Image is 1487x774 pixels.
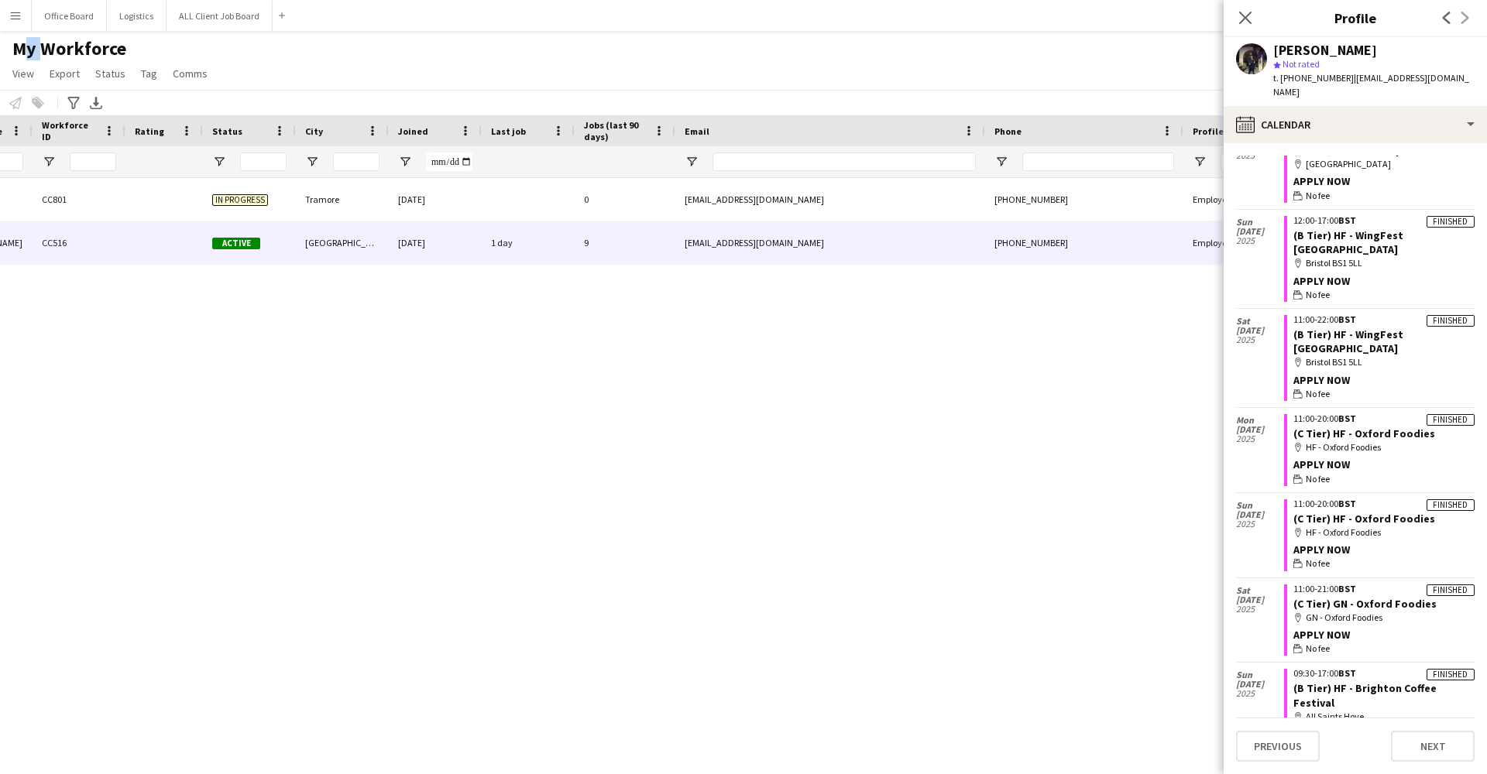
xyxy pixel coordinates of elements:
[1273,72,1469,98] span: | [EMAIL_ADDRESS][DOMAIN_NAME]
[6,63,40,84] a: View
[1293,457,1475,471] div: APPLY NOW
[1306,642,1330,656] span: No fee
[985,221,1183,264] div: [PHONE_NUMBER]
[1236,317,1284,326] span: Sat
[675,178,985,221] div: [EMAIL_ADDRESS][DOMAIN_NAME]
[1306,189,1330,203] span: No fee
[1293,669,1475,678] div: 09:30-17:00
[1236,595,1284,604] span: [DATE]
[1221,152,1273,171] input: Profile Filter Input
[333,152,379,171] input: City Filter Input
[1183,178,1283,221] div: Employed Crew
[1293,584,1475,594] div: 11:00-21:00
[212,125,242,137] span: Status
[1273,43,1377,57] div: [PERSON_NAME]
[1293,157,1475,171] div: [GEOGRAPHIC_DATA]
[305,155,319,169] button: Open Filter Menu
[1338,413,1356,424] span: BST
[212,194,268,206] span: In progress
[1183,221,1283,264] div: Employed Crew
[491,125,526,137] span: Last job
[50,67,80,80] span: Export
[212,155,226,169] button: Open Filter Menu
[1293,174,1475,188] div: APPLY NOW
[135,125,164,137] span: Rating
[1293,440,1475,454] div: HF - Oxford Foodies
[1293,216,1475,225] div: 12:00-17:00
[1293,426,1435,440] a: (C Tier) HF - Oxford Foodies
[1293,355,1475,369] div: Bristol BS1 5LL
[1306,472,1330,486] span: No fee
[1236,217,1284,227] span: Sun
[1293,543,1475,557] div: APPLY NOW
[1293,327,1403,355] a: (B Tier) HF - WingFest [GEOGRAPHIC_DATA]
[42,119,98,142] span: Workforce ID
[1338,214,1356,226] span: BST
[1236,510,1284,519] span: [DATE]
[1273,72,1354,84] span: t. [PHONE_NUMBER]
[1293,228,1403,256] a: (B Tier) HF - WingFest [GEOGRAPHIC_DATA]
[1338,313,1356,325] span: BST
[43,63,86,84] a: Export
[994,125,1022,137] span: Phone
[87,94,105,112] app-action-btn: Export XLSX
[1338,498,1356,509] span: BST
[42,155,56,169] button: Open Filter Menu
[1236,416,1284,425] span: Mon
[1338,583,1356,594] span: BST
[1236,227,1284,236] span: [DATE]
[675,221,985,264] div: [EMAIL_ADDRESS][DOMAIN_NAME]
[584,119,647,142] span: Jobs (last 90 days)
[1022,152,1174,171] input: Phone Filter Input
[141,67,157,80] span: Tag
[1293,512,1435,526] a: (C Tier) HF - Oxford Foodies
[1283,58,1320,70] span: Not rated
[70,152,116,171] input: Workforce ID Filter Input
[1236,326,1284,335] span: [DATE]
[1224,106,1487,143] div: Calendar
[1293,628,1475,642] div: APPLY NOW
[32,1,107,31] button: Office Board
[167,1,273,31] button: ALL Client Job Board
[1293,526,1475,539] div: HF - Oxford Foodies
[1236,586,1284,595] span: Sat
[426,152,472,171] input: Joined Filter Input
[1427,216,1475,228] div: Finished
[296,178,389,221] div: Tramore
[1306,288,1330,302] span: No fee
[1224,8,1487,28] h3: Profile
[1293,315,1475,324] div: 11:00-22:00
[685,125,709,137] span: Email
[1293,597,1437,611] a: (C Tier) GN - Oxford Foodies
[33,178,125,221] div: CC801
[1427,499,1475,511] div: Finished
[1293,256,1475,270] div: Bristol BS1 5LL
[1193,155,1207,169] button: Open Filter Menu
[1236,519,1284,529] span: 2025
[1236,689,1284,698] span: 2025
[575,221,675,264] div: 9
[296,221,389,264] div: [GEOGRAPHIC_DATA]
[1306,387,1330,401] span: No fee
[713,152,976,171] input: Email Filter Input
[1293,681,1437,709] a: (B Tier) HF - Brighton Coffee Festival
[12,67,34,80] span: View
[33,221,125,264] div: CC516
[1338,667,1356,679] span: BST
[1293,373,1475,387] div: APPLY NOW
[1236,670,1284,680] span: Sun
[1293,710,1475,724] div: All Saints Hove
[1391,731,1475,762] button: Next
[985,178,1183,221] div: [PHONE_NUMBER]
[1427,315,1475,327] div: Finished
[1293,414,1475,423] div: 11:00-20:00
[1236,501,1284,510] span: Sun
[12,37,126,60] span: My Workforce
[95,67,125,80] span: Status
[212,238,260,249] span: Active
[167,63,214,84] a: Comms
[107,1,167,31] button: Logistics
[1236,680,1284,689] span: [DATE]
[389,221,482,264] div: [DATE]
[482,221,575,264] div: 1 day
